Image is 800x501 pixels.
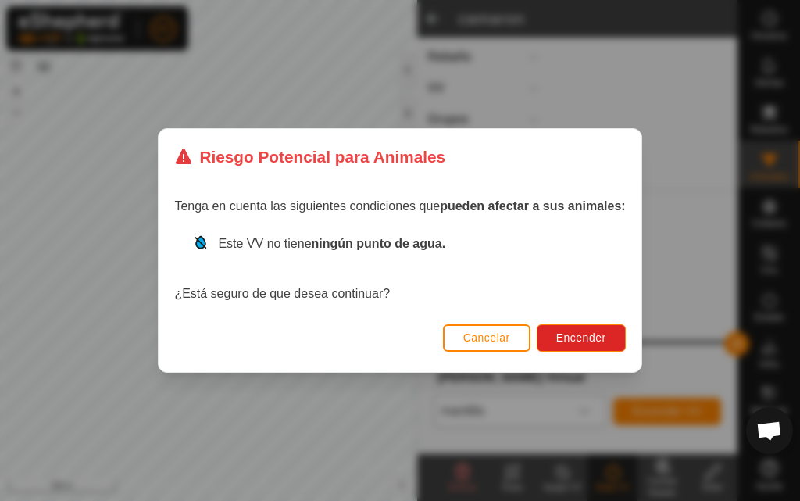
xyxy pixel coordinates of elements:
strong: ningún punto de agua. [312,237,446,250]
div: Chat abierto [746,407,793,454]
div: ¿Está seguro de que desea continuar? [174,234,625,303]
button: Encender [537,324,626,352]
strong: pueden afectar a sus animales: [440,199,625,213]
span: Cancelar [463,331,510,344]
span: Este VV no tiene [218,237,445,250]
span: Encender [556,331,606,344]
span: Tenga en cuenta las siguientes condiciones que [174,199,625,213]
button: Cancelar [443,324,530,352]
div: Riesgo Potencial para Animales [174,145,445,169]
